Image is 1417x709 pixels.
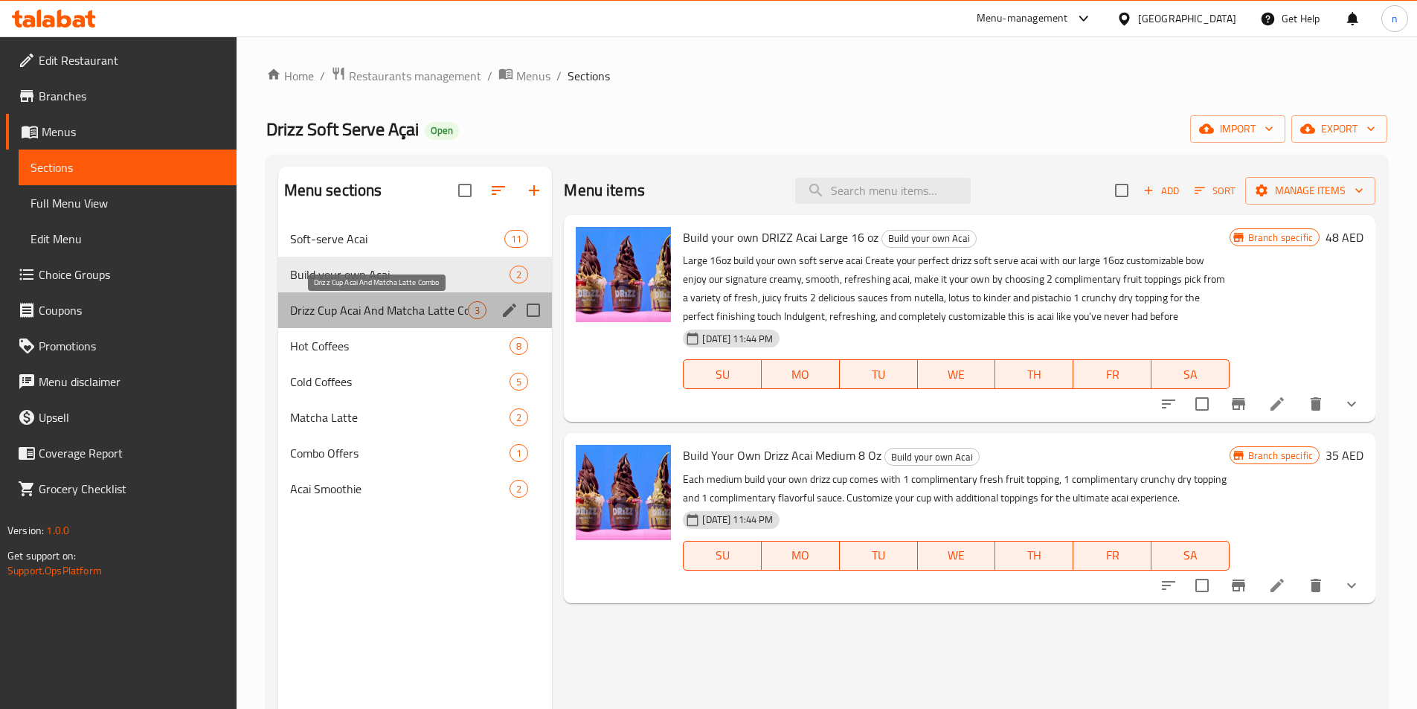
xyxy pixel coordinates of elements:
[683,470,1229,507] p: Each medium build your own drizz cup comes with 1 complimentary fresh fruit topping, 1 compliment...
[290,266,510,283] span: Build your own Acai
[1079,545,1146,566] span: FR
[768,364,834,385] span: MO
[6,78,237,114] a: Branches
[6,328,237,364] a: Promotions
[1186,570,1218,601] span: Select to update
[331,66,481,86] a: Restaurants management
[1137,179,1185,202] button: Add
[266,112,419,146] span: Drizz Soft Serve Açai
[278,471,553,507] div: Acai Smoothie2
[498,66,550,86] a: Menus
[1151,359,1230,389] button: SA
[290,337,510,355] span: Hot Coffees
[846,364,912,385] span: TU
[30,158,225,176] span: Sections
[290,373,510,391] span: Cold Coffees
[884,448,980,466] div: Build your own Acai
[278,292,553,328] div: Drizz Cup Acai And Matcha Latte Combo3edit
[284,179,382,202] h2: Menu sections
[1157,364,1224,385] span: SA
[7,521,44,540] span: Version:
[278,215,553,513] nav: Menu sections
[995,541,1073,571] button: TH
[840,359,918,389] button: TU
[1137,179,1185,202] span: Add item
[683,251,1229,326] p: Large 16oz build your own soft serve acai Create your perfect drizz soft serve acai with our larg...
[469,304,486,318] span: 3
[19,150,237,185] a: Sections
[7,546,76,565] span: Get support on:
[6,435,237,471] a: Coverage Report
[290,480,510,498] span: Acai Smoothie
[290,230,505,248] span: Soft-serve Acai
[266,66,1387,86] nav: breadcrumb
[7,561,102,580] a: Support.OpsPlatform
[425,122,459,140] div: Open
[1195,182,1236,199] span: Sort
[498,299,521,321] button: edit
[19,185,237,221] a: Full Menu View
[1268,577,1286,594] a: Edit menu item
[510,482,527,496] span: 2
[1073,359,1151,389] button: FR
[1392,10,1398,27] span: n
[885,449,979,466] span: Build your own Acai
[1257,182,1363,200] span: Manage items
[1303,120,1375,138] span: export
[1326,227,1363,248] h6: 48 AED
[504,230,528,248] div: items
[6,400,237,435] a: Upsell
[1138,10,1236,27] div: [GEOGRAPHIC_DATA]
[918,541,996,571] button: WE
[1343,577,1360,594] svg: Show Choices
[1073,541,1151,571] button: FR
[1221,568,1256,603] button: Branch-specific-item
[696,332,779,346] span: [DATE] 11:44 PM
[278,435,553,471] div: Combo Offers1
[278,328,553,364] div: Hot Coffees8
[39,373,225,391] span: Menu disclaimer
[1001,545,1067,566] span: TH
[6,257,237,292] a: Choice Groups
[1151,568,1186,603] button: sort-choices
[1079,364,1146,385] span: FR
[683,226,878,248] span: Build your own DRIZZ Acai Large 16 oz
[1298,568,1334,603] button: delete
[510,375,527,389] span: 5
[977,10,1068,28] div: Menu-management
[510,266,528,283] div: items
[278,400,553,435] div: Matcha Latte2
[1202,120,1273,138] span: import
[683,444,881,466] span: Build Your Own Drizz Acai Medium 8 Oz
[1191,179,1239,202] button: Sort
[6,471,237,507] a: Grocery Checklist
[290,408,510,426] div: Matcha Latte
[1334,386,1369,422] button: show more
[510,337,528,355] div: items
[278,257,553,292] div: Build your own Acai2
[516,173,552,208] button: Add section
[320,67,325,85] li: /
[576,445,671,540] img: Build Your Own Drizz Acai Medium 8 Oz
[683,541,762,571] button: SU
[39,301,225,319] span: Coupons
[995,359,1073,389] button: TH
[696,513,779,527] span: [DATE] 11:44 PM
[510,268,527,282] span: 2
[39,444,225,462] span: Coverage Report
[564,179,645,202] h2: Menu items
[690,364,756,385] span: SU
[1151,386,1186,422] button: sort-choices
[510,446,527,461] span: 1
[1106,175,1137,206] span: Select section
[768,545,834,566] span: MO
[795,178,971,204] input: search
[349,67,481,85] span: Restaurants management
[481,173,516,208] span: Sort sections
[1268,395,1286,413] a: Edit menu item
[918,359,996,389] button: WE
[1151,541,1230,571] button: SA
[278,364,553,400] div: Cold Coffees5
[290,444,510,462] span: Combo Offers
